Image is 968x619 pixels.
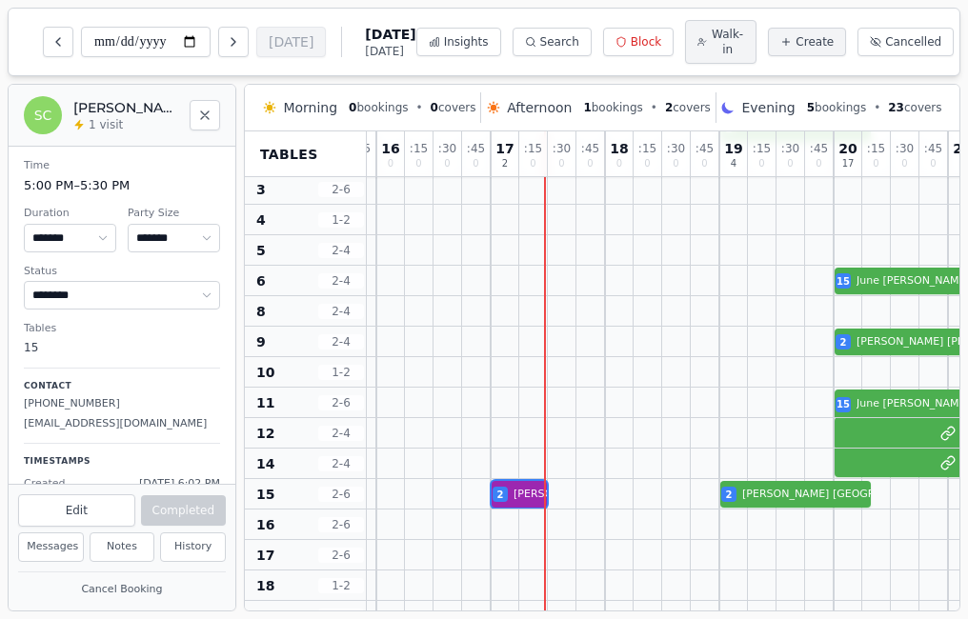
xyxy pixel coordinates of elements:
[807,100,866,115] span: bookings
[139,476,220,492] span: [DATE] 6:02 PM
[416,100,423,115] span: •
[190,100,220,130] button: Close
[18,578,226,602] button: Cancel Booking
[924,143,942,154] span: : 45
[318,212,364,228] span: 1 - 2
[256,454,274,473] span: 14
[540,34,579,50] span: Search
[318,578,364,593] span: 1 - 2
[842,159,855,169] span: 17
[431,100,476,115] span: covers
[218,27,249,57] button: Next day
[473,159,478,169] span: 0
[787,159,793,169] span: 0
[318,365,364,380] span: 1 - 2
[24,158,220,174] dt: Time
[256,485,274,504] span: 15
[24,455,220,469] p: Timestamps
[43,27,73,57] button: Previous day
[89,117,123,132] span: 1 visit
[283,98,337,117] span: Morning
[90,532,155,562] button: Notes
[256,546,274,565] span: 17
[256,363,274,382] span: 10
[128,206,220,222] dt: Party Size
[318,548,364,563] span: 2 - 6
[24,339,220,356] dd: 15
[667,143,685,154] span: : 30
[349,100,408,115] span: bookings
[673,159,678,169] span: 0
[24,321,220,337] dt: Tables
[507,98,572,117] span: Afternoon
[896,143,914,154] span: : 30
[758,159,764,169] span: 0
[318,273,364,289] span: 2 - 4
[260,145,318,164] span: Tables
[838,142,857,155] span: 20
[415,159,421,169] span: 0
[553,143,571,154] span: : 30
[857,28,954,56] button: Cancelled
[665,100,711,115] span: covers
[256,27,326,57] button: [DATE]
[742,487,943,503] span: [PERSON_NAME] [GEOGRAPHIC_DATA]
[603,28,674,56] button: Block
[837,274,850,289] span: 15
[665,101,673,114] span: 2
[558,159,564,169] span: 0
[256,302,266,321] span: 8
[349,101,356,114] span: 0
[256,515,274,534] span: 16
[651,100,657,115] span: •
[256,393,274,412] span: 11
[160,532,226,562] button: History
[256,180,266,199] span: 3
[711,27,744,57] span: Walk-in
[318,334,364,349] span: 2 - 4
[685,20,756,64] button: Walk-in
[583,101,591,114] span: 1
[873,159,878,169] span: 0
[365,44,415,59] span: [DATE]
[18,532,84,562] button: Messages
[410,143,428,154] span: : 15
[514,487,646,503] span: [PERSON_NAME] Coleflax
[837,397,850,411] span: 15
[318,304,364,319] span: 2 - 4
[867,143,885,154] span: : 15
[696,143,714,154] span: : 45
[901,159,907,169] span: 0
[365,25,415,44] span: [DATE]
[816,159,821,169] span: 0
[644,159,650,169] span: 0
[930,159,936,169] span: 0
[256,271,266,290] span: 6
[318,395,364,410] span: 2 - 6
[524,143,542,154] span: : 15
[318,426,364,441] span: 2 - 4
[731,159,736,169] span: 4
[318,487,364,502] span: 2 - 6
[318,456,364,471] span: 2 - 4
[497,488,504,502] span: 2
[726,488,733,502] span: 2
[741,98,795,117] span: Evening
[444,34,489,50] span: Insights
[256,424,274,443] span: 12
[874,100,880,115] span: •
[318,182,364,197] span: 2 - 6
[467,143,485,154] span: : 45
[256,576,274,595] span: 18
[587,159,593,169] span: 0
[24,96,62,134] div: SC
[416,28,501,56] button: Insights
[840,335,847,349] span: 2
[530,159,535,169] span: 0
[318,517,364,532] span: 2 - 6
[581,143,599,154] span: : 45
[959,159,965,169] span: 0
[495,142,514,155] span: 17
[513,28,592,56] button: Search
[431,101,438,114] span: 0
